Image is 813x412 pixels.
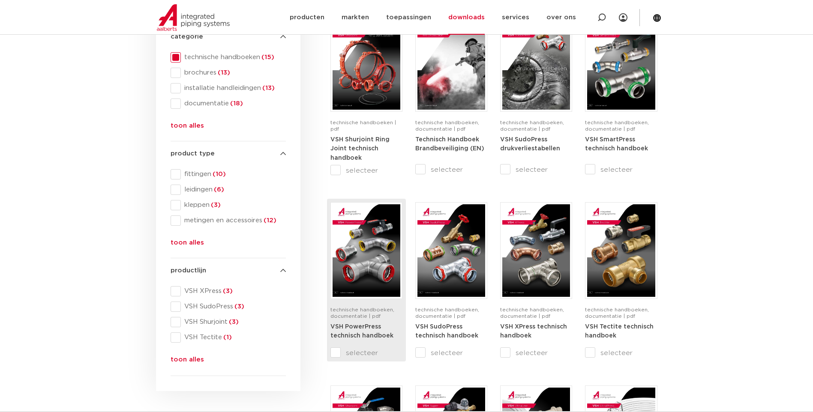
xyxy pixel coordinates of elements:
label: selecteer [500,348,572,358]
div: technische handboeken(15) [171,52,286,63]
span: (1) [222,334,232,340]
span: technische handboeken, documentatie | pdf [330,307,394,319]
label: selecteer [330,348,402,358]
span: (3) [233,303,244,310]
span: technische handboeken, documentatie | pdf [500,307,564,319]
img: VSH-SudoPress_A4TM_5001604-2023-3.0_NL-pdf.jpg [417,204,485,297]
label: selecteer [500,164,572,175]
button: toon alles [171,238,204,251]
div: brochures(13) [171,68,286,78]
div: VSH SudoPress(3) [171,302,286,312]
span: (12) [262,217,276,224]
button: toon alles [171,121,204,134]
label: selecteer [585,164,657,175]
div: kleppen(3) [171,200,286,210]
a: VSH SudoPress technisch handboek [415,323,478,339]
h4: categorie [171,32,286,42]
div: VSH Tectite(1) [171,332,286,343]
img: VSH-Shurjoint-RJ_A4TM_5011380_2025_1.1_EN-pdf.jpg [333,17,400,110]
span: VSH Shurjoint [181,318,286,326]
a: Technisch Handboek Brandbeveiliging (EN) [415,136,484,152]
span: kleppen [181,201,286,209]
span: (10) [211,171,226,177]
div: documentatie(18) [171,99,286,109]
span: (3) [210,202,221,208]
a: VSH Shurjoint Ring Joint technisch handboek [330,136,390,161]
span: installatie handleidingen [181,84,286,93]
span: VSH Tectite [181,333,286,342]
a: VSH Tectite technisch handboek [585,323,654,339]
span: metingen en accessoires [181,216,286,225]
span: (3) [222,288,233,294]
span: technische handboeken, documentatie | pdf [415,307,479,319]
strong: VSH SudoPress drukverliestabellen [500,137,560,152]
span: (13) [216,69,230,76]
img: VSH-SudoPress_A4PLT_5007706_2024-2.0_NL-pdf.jpg [502,17,570,110]
span: VSH XPress [181,287,286,296]
img: VSH-Tectite_A4TM_5009376-2024-2.0_NL-pdf.jpg [587,204,655,297]
div: VSH XPress(3) [171,286,286,296]
span: (18) [229,100,243,107]
img: FireProtection_A4TM_5007915_2025_2.0_EN-1-pdf.jpg [417,17,485,110]
span: (15) [260,54,274,60]
div: VSH Shurjoint(3) [171,317,286,327]
span: brochures [181,69,286,77]
div: metingen en accessoires(12) [171,215,286,226]
a: VSH XPress technisch handboek [500,323,567,339]
span: VSH SudoPress [181,302,286,311]
span: leidingen [181,185,286,194]
a: VSH SudoPress drukverliestabellen [500,136,560,152]
span: (6) [213,186,224,193]
label: selecteer [585,348,657,358]
img: VSH-PowerPress_A4TM_5008817_2024_3.1_NL-pdf.jpg [333,204,400,297]
h4: productlijn [171,266,286,276]
label: selecteer [415,164,487,175]
span: technische handboeken, documentatie | pdf [585,120,649,131]
div: installatie handleidingen(13) [171,83,286,93]
button: toon alles [171,355,204,368]
strong: Technisch Handboek Brandbeveiliging (EN) [415,137,484,152]
span: (3) [228,319,239,325]
span: technische handboeken, documentatie | pdf [500,120,564,131]
span: (13) [261,85,275,91]
span: fittingen [181,170,286,179]
div: fittingen(10) [171,169,286,179]
h4: product type [171,149,286,159]
label: selecteer [415,348,487,358]
label: selecteer [330,165,402,176]
a: VSH SmartPress technisch handboek [585,136,648,152]
span: technische handboeken [181,53,286,62]
a: VSH PowerPress technisch handboek [330,323,393,339]
span: technische handboeken, documentatie | pdf [585,307,649,319]
img: VSH-XPress_A4TM_5008762_2025_4.1_NL-pdf.jpg [502,204,570,297]
strong: VSH SmartPress technisch handboek [585,137,648,152]
span: technische handboeken, documentatie | pdf [415,120,479,131]
div: leidingen(6) [171,185,286,195]
span: technische handboeken | pdf [330,120,396,131]
img: VSH-SmartPress_A4TM_5009301_2023_2.0-EN-pdf.jpg [587,17,655,110]
strong: VSH Shurjoint Ring Joint technisch handboek [330,137,390,161]
span: documentatie [181,99,286,108]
